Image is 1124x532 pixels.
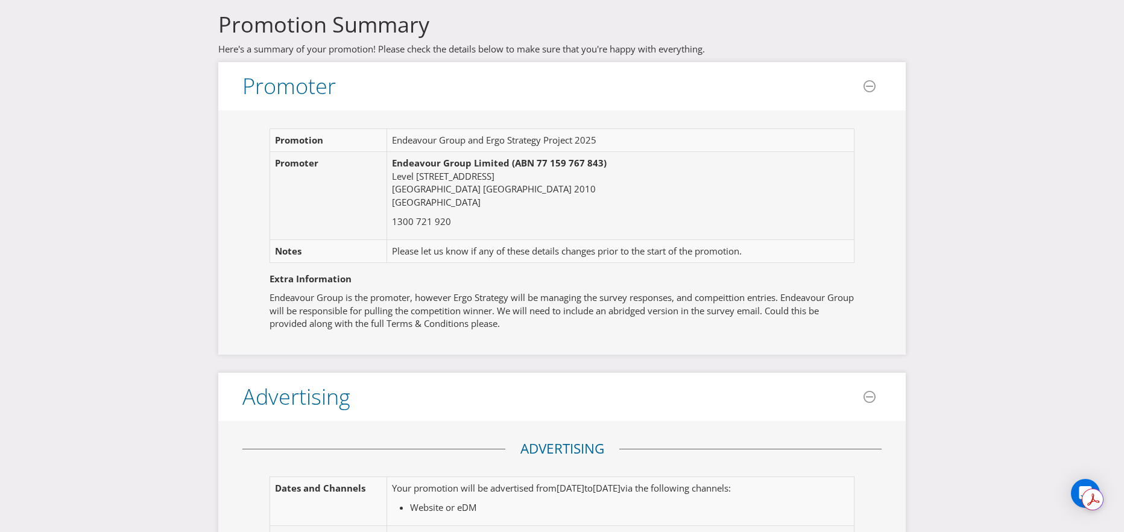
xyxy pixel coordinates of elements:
[270,267,854,291] div: Extra Information
[387,129,841,152] td: Endeavour Group and Ergo Strategy Project 2025
[620,482,731,494] span: via the following channels:
[574,183,596,195] span: 2010
[242,385,350,409] h3: Advertising
[218,43,906,55] p: Here's a summary of your promotion! Please check the details below to make sure that you're happy...
[483,183,572,195] span: [GEOGRAPHIC_DATA]
[270,239,387,262] td: Notes
[392,196,481,208] span: [GEOGRAPHIC_DATA]
[392,170,494,182] span: Level [STREET_ADDRESS]
[584,482,593,494] span: to
[1071,479,1100,508] div: Open Intercom Messenger
[387,239,841,262] td: Please let us know if any of these details changes prior to the start of the promotion.
[275,157,318,169] span: Promoter
[242,71,336,101] span: Promoter
[505,439,619,458] legend: Advertising
[512,157,607,169] span: (ABN 77 159 767 843)
[392,215,837,228] p: 1300 721 920
[392,157,510,169] span: Endeavour Group Limited
[593,482,620,494] span: [DATE]
[392,183,481,195] span: [GEOGRAPHIC_DATA]
[270,291,854,330] p: Endeavour Group is the promoter, however Ergo Strategy will be managing the survey responses, and...
[557,482,584,494] span: [DATE]
[218,13,906,37] h3: Promotion Summary
[270,477,387,526] td: Dates and Channels
[410,501,476,513] span: Website or eDM
[270,129,387,152] td: Promotion
[392,482,557,494] span: Your promotion will be advertised from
